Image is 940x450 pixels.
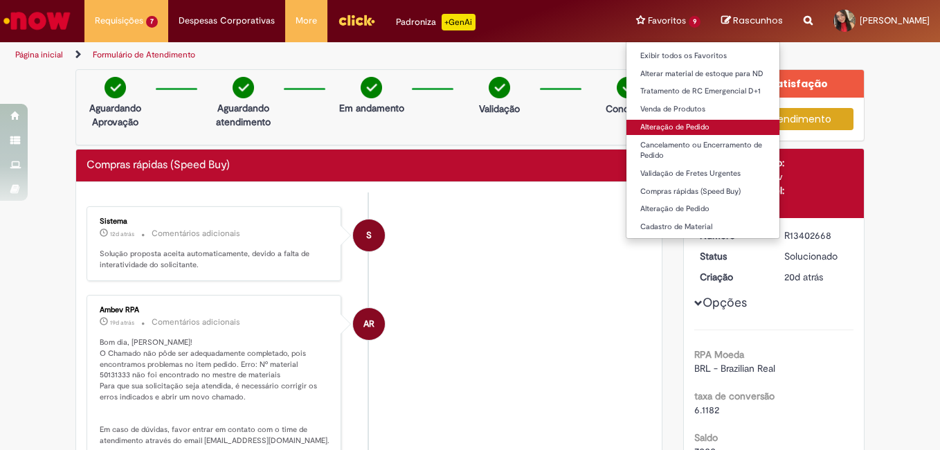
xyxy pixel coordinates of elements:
b: RPA Moeda [694,348,744,361]
a: Venda de Produtos [626,102,779,117]
span: Requisições [95,14,143,28]
div: Ambev RPA [100,306,330,314]
ul: Trilhas de página [10,42,616,68]
dt: Status [689,249,775,263]
img: check-circle-green.png [617,77,638,98]
div: R13402668 [784,228,849,242]
a: Tratamento de RC Emergencial D+1 [626,84,779,99]
p: Em andamento [339,101,404,115]
div: System [353,219,385,251]
span: Rascunhos [733,14,783,27]
a: Validação de Fretes Urgentes [626,166,779,181]
b: taxa de conversão [694,390,775,402]
a: Rascunhos [721,15,783,28]
a: Cadastro de Material [626,219,779,235]
ul: Favoritos [626,42,780,239]
span: 20d atrás [784,271,823,283]
a: Alterar material de estoque para ND [626,66,779,82]
b: Saldo [694,431,718,444]
span: 12d atrás [110,230,134,238]
span: Despesas Corporativas [179,14,275,28]
time: 20/08/2025 17:51:05 [110,230,134,238]
small: Comentários adicionais [152,228,240,240]
h2: Compras rápidas (Speed Buy) Histórico de tíquete [87,159,230,172]
img: check-circle-green.png [489,77,510,98]
div: Ambev RPA [353,308,385,340]
span: 19d atrás [110,318,134,327]
span: AR [363,307,374,341]
p: Validação [479,102,520,116]
a: Exibir todos os Favoritos [626,48,779,64]
img: check-circle-green.png [105,77,126,98]
p: Aguardando atendimento [210,101,277,129]
div: Padroniza [396,14,476,30]
a: Alteração de Pedido [626,120,779,135]
img: ServiceNow [1,7,73,35]
div: 12/08/2025 11:32:48 [784,270,849,284]
div: Solucionado [784,249,849,263]
a: Cancelamento ou Encerramento de Pedido [626,138,779,163]
span: 7 [146,16,158,28]
p: Aguardando Aprovação [82,101,149,129]
span: Favoritos [648,14,686,28]
span: 9 [689,16,701,28]
span: 6.1182 [694,404,719,416]
p: Solução proposta aceita automaticamente, devido a falta de interatividade do solicitante. [100,249,330,270]
img: check-circle-green.png [361,77,382,98]
img: check-circle-green.png [233,77,254,98]
span: S [366,219,372,252]
a: Alteração de Pedido [626,201,779,217]
p: +GenAi [442,14,476,30]
span: [PERSON_NAME] [860,15,930,26]
a: Formulário de Atendimento [93,49,195,60]
p: Concluído [606,102,650,116]
dt: Criação [689,270,775,284]
div: Sistema [100,217,330,226]
time: 13/08/2025 10:51:04 [110,318,134,327]
time: 12/08/2025 11:32:48 [784,271,823,283]
p: Bom dia, [PERSON_NAME]! O Chamado não pôde ser adequadamente completado, pois encontramos problem... [100,337,330,446]
span: More [296,14,317,28]
a: Compras rápidas (Speed Buy) [626,184,779,199]
img: click_logo_yellow_360x200.png [338,10,375,30]
small: Comentários adicionais [152,316,240,328]
span: BRL - Brazilian Real [694,362,775,375]
a: Página inicial [15,49,63,60]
